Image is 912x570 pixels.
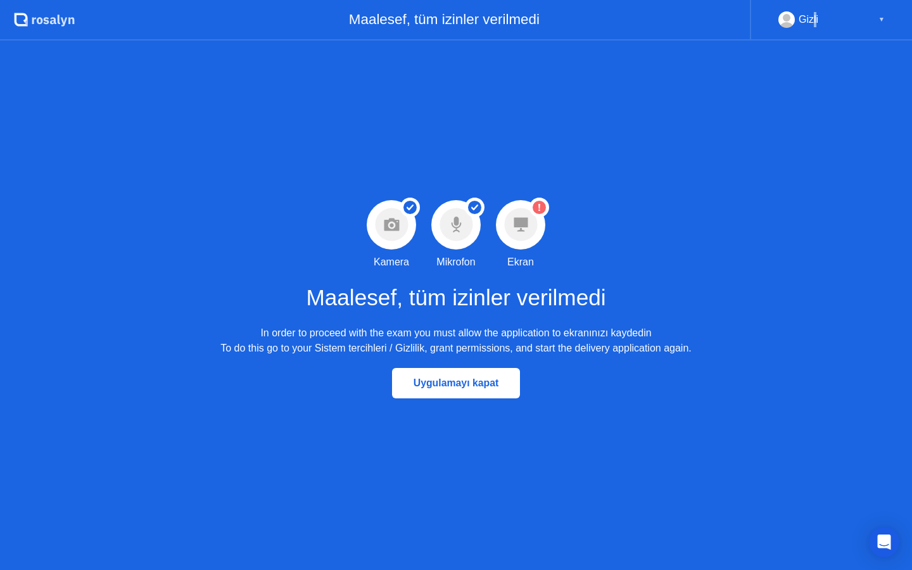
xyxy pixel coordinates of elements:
[869,527,899,557] div: Open Intercom Messenger
[220,326,691,356] div: In order to proceed with the exam you must allow the application to ekranınızı kaydedin To do thi...
[507,255,534,270] div: Ekran
[392,368,521,398] button: Uygulamayı kapat
[374,255,409,270] div: Kamera
[878,11,885,28] div: ▼
[436,255,475,270] div: Mikrofon
[396,377,517,389] div: Uygulamayı kapat
[799,11,818,28] div: Gizli
[306,281,605,315] h1: Maalesef, tüm izinler verilmedi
